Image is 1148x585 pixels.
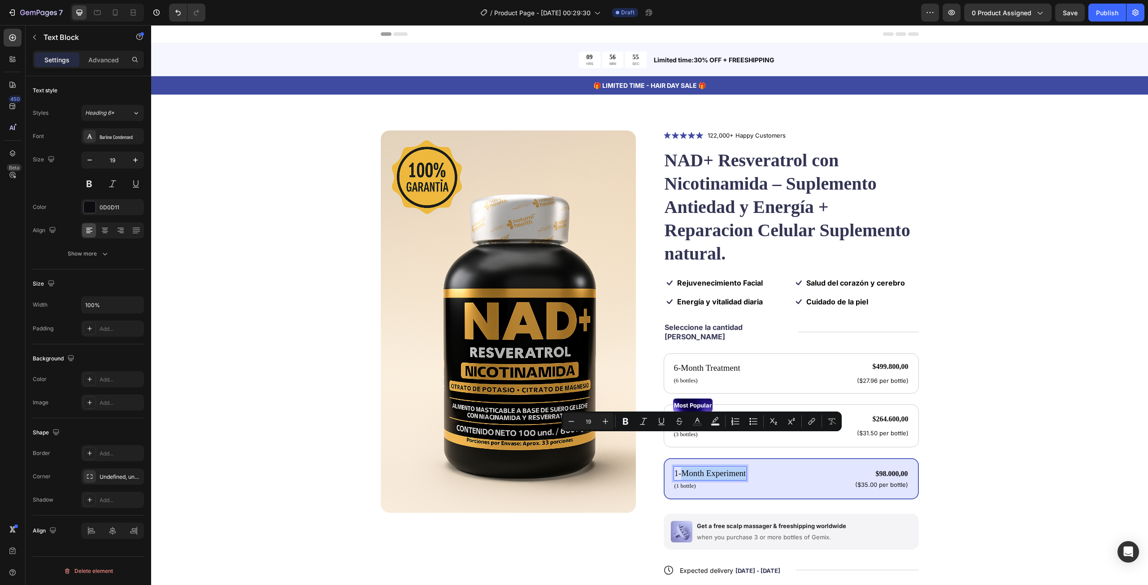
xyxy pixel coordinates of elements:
button: Show more [33,246,144,262]
div: Shape [33,427,61,439]
p: (6 bottles) [523,351,589,360]
button: Save [1055,4,1085,22]
div: 56 [458,28,465,36]
img: gempages_575306413371294659-cdb65b7e-145c-4712-8941-1413cbe862d6.png [520,496,541,517]
input: Auto [82,297,143,313]
button: Delete element [33,564,144,578]
p: Most Popular [523,374,561,386]
p: Get a free scalp massager & freeshipping worldwide [546,497,695,505]
p: MIN [458,36,465,41]
div: $98.000,00 [703,442,758,455]
div: Styles [33,109,48,117]
div: Background [33,353,76,365]
div: Delete element [64,566,113,576]
p: Advanced [88,55,119,65]
span: Heading 6* [85,109,114,117]
p: Settings [44,55,70,65]
div: Add... [100,376,142,384]
h1: NAD+ Resveratrol con Nicotinamida – Suplemento Antiedad y Energía + Reparacion Celular Suplemento... [513,123,768,241]
div: Border [33,449,50,457]
div: Add... [100,496,142,504]
div: $499.800,00 [705,336,758,347]
div: Corner [33,472,51,481]
div: Rich Text Editor. Editing area: main [522,441,596,456]
p: Limited time:30% OFF + FREESHIPPING [503,30,767,39]
div: Publish [1096,8,1118,17]
p: 122,000+ Happy Customers [557,106,635,115]
div: Add... [100,399,142,407]
span: Save [1063,9,1078,17]
span: Product Page - [DATE] 00:29:30 [494,8,591,17]
div: Rich Text Editor. Editing area: main [513,297,633,317]
span: [DATE] - [DATE] [584,542,629,549]
div: Width [33,301,48,309]
div: Font [33,132,44,140]
div: Rich Text Editor. Editing area: main [525,252,613,264]
span: / [490,8,492,17]
div: Add... [100,450,142,458]
iframe: Design area [151,25,1148,585]
strong: Salud del corazón y cerebro [655,253,754,262]
span: Draft [621,9,635,17]
div: Editor contextual toolbar [561,412,842,431]
button: 0 product assigned [964,4,1052,22]
p: Seleccione la cantidad [PERSON_NAME] [513,298,632,316]
div: Add... [100,325,142,333]
div: Size [33,154,57,166]
span: 0 product assigned [972,8,1031,17]
div: Rich Text Editor. Editing area: main [525,271,613,282]
p: (1 bottle) [523,456,595,465]
div: Show more [68,249,109,258]
div: $264.600,00 [705,389,758,400]
strong: Rejuvenecimiento Facial [526,253,612,262]
div: Rich Text Editor. Editing area: main [654,271,718,282]
div: Undefined, undefined, undefined, undefined [100,473,142,481]
p: SEC [481,36,488,41]
span: Expected delivery [529,542,582,549]
p: HRS [435,36,442,41]
p: ($31.50 per bottle) [706,404,757,412]
div: Undo/Redo [169,4,205,22]
button: 7 [4,4,67,22]
p: when you purchase 3 or more bottles of Gemix. [546,508,695,516]
p: 6-Month Treatment [523,337,589,350]
strong: Energía y vitalidad diaria [526,272,612,281]
div: Rich Text Editor. Editing area: main [654,252,755,264]
button: Heading 6* [81,105,144,121]
div: Padding [33,325,53,333]
div: Shadow [33,496,53,504]
p: 3-Month Treatment [523,388,610,403]
div: Open Intercom Messenger [1118,541,1139,563]
div: Color [33,375,47,383]
div: 55 [481,28,488,36]
strong: Cuidado de la piel [655,272,717,281]
p: Text Block [43,32,120,43]
div: Color [33,203,47,211]
div: 0D0D11 [100,204,142,212]
div: Align [33,225,58,237]
div: Barlow Condensed [100,133,142,141]
p: 7 [59,7,63,18]
button: Publish [1088,4,1126,22]
div: Text style [33,87,57,95]
div: Image [33,399,48,407]
p: ($27.96 per bottle) [706,352,757,360]
div: 450 [9,95,22,103]
div: 09 [435,28,442,36]
p: 🎁 LIMITED TIME - HAIR DAY SALE 🎁 [1,56,996,65]
p: 1-Month Experiment [523,442,595,455]
div: Size [33,278,57,290]
p: ($35.00 per bottle) [704,456,757,464]
p: (3 bottles) [523,405,610,414]
div: Beta [7,164,22,171]
div: Align [33,525,58,537]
